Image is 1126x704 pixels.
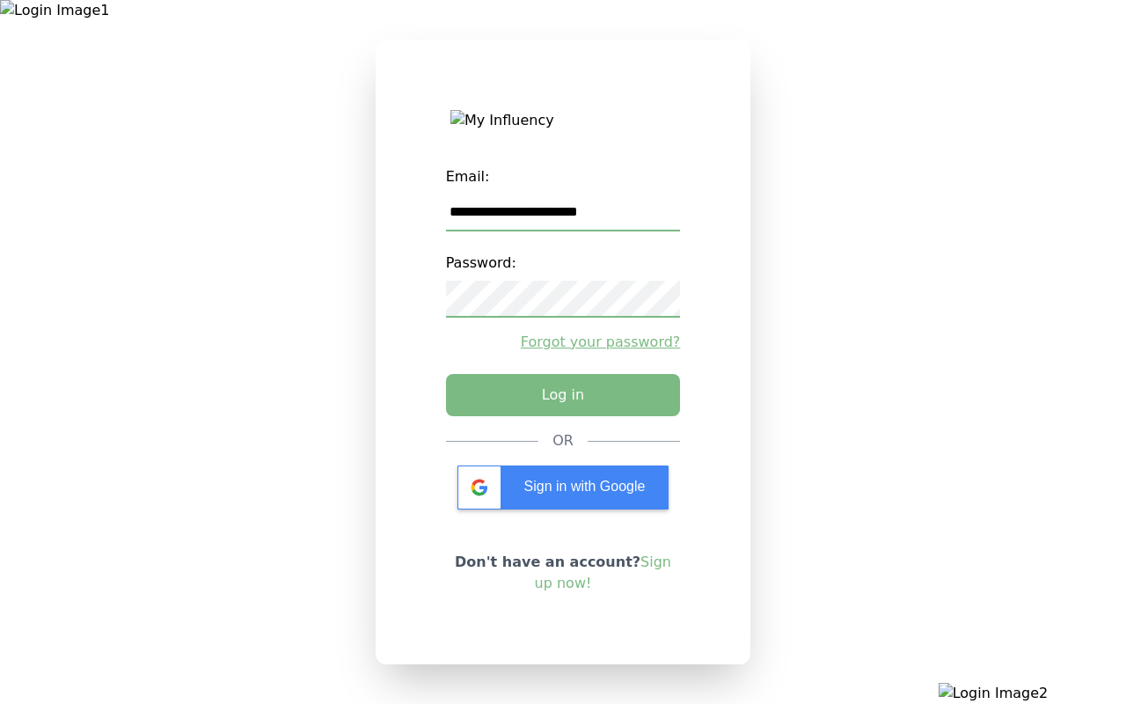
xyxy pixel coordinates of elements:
[939,683,1126,704] img: Login Image2
[450,110,676,131] img: My Influency
[524,479,646,494] span: Sign in with Google
[552,430,574,451] div: OR
[446,374,681,416] button: Log in
[446,332,681,353] a: Forgot your password?
[457,466,669,510] div: Sign in with Google
[446,159,681,194] label: Email:
[446,246,681,281] label: Password:
[446,552,681,594] p: Don't have an account?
